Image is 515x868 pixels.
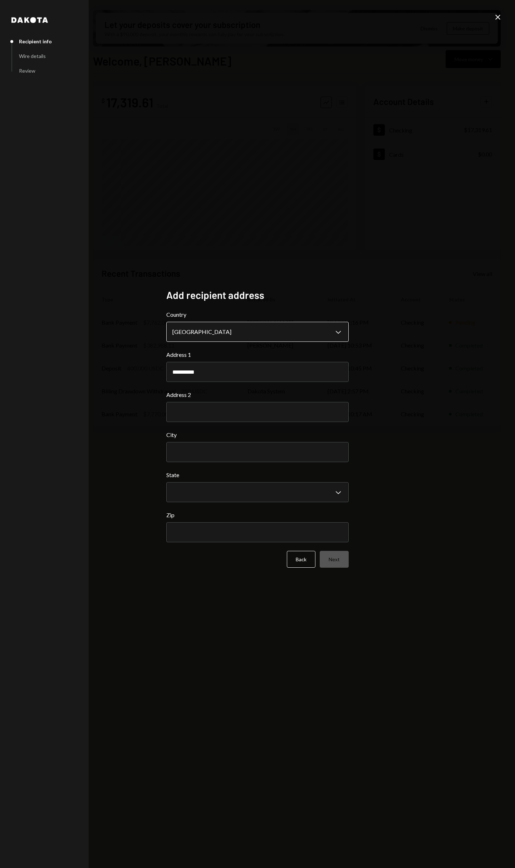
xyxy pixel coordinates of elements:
[19,38,52,44] div: Recipient info
[166,288,349,302] h2: Add recipient address
[166,310,349,319] label: Country
[19,68,35,74] div: Review
[166,322,349,342] button: Country
[166,431,349,439] label: City
[166,471,349,479] label: State
[287,551,315,568] button: Back
[166,511,349,519] label: Zip
[166,391,349,399] label: Address 2
[166,482,349,502] button: State
[19,53,46,59] div: Wire details
[166,350,349,359] label: Address 1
